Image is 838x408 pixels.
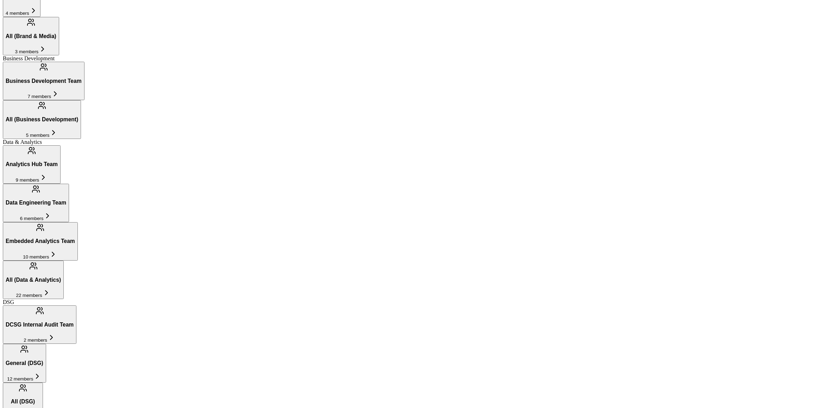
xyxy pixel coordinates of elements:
span: 12 members [7,376,33,382]
h3: Data Engineering Team [6,200,66,206]
span: Business Development [3,55,55,61]
button: DCSG Internal Audit Team2 members [3,305,76,344]
span: 5 members [26,133,50,138]
span: 9 members [16,177,39,183]
span: DSG [3,299,14,305]
span: 10 members [23,254,49,260]
button: All (Business Development)5 members [3,100,81,139]
button: Business Development Team7 members [3,62,85,100]
span: 4 members [6,11,29,16]
button: Analytics Hub Team9 members [3,145,61,184]
button: Data Engineering Team6 members [3,184,69,222]
h3: All (DSG) [6,398,40,405]
h3: Business Development Team [6,78,82,84]
button: Embedded Analytics Team10 members [3,222,78,261]
span: 6 members [20,216,44,221]
span: 3 members [15,49,39,54]
h3: All (Data & Analytics) [6,277,61,283]
span: 22 members [16,293,42,298]
button: General (DSG)12 members [3,344,46,382]
h3: All (Business Development) [6,116,78,123]
h3: General (DSG) [6,360,43,366]
span: 2 members [24,337,47,343]
h3: DCSG Internal Audit Team [6,322,74,328]
button: All (Data & Analytics)22 members [3,261,64,299]
span: Data & Analytics [3,139,42,145]
h3: Embedded Analytics Team [6,238,75,244]
button: All (Brand & Media)3 members [3,17,59,55]
h3: Analytics Hub Team [6,161,58,168]
h3: All (Brand & Media) [6,33,56,39]
span: 7 members [27,94,51,99]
